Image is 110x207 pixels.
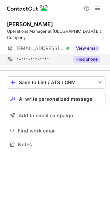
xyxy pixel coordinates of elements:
[73,45,100,52] button: Reveal Button
[7,28,106,41] div: Operations Manager at [GEOGRAPHIC_DATA] Bit Company
[7,21,53,28] div: [PERSON_NAME]
[18,141,103,148] span: Notes
[73,56,100,63] button: Reveal Button
[7,76,106,89] button: save-profile-one-click
[7,4,48,12] img: ContactOut v5.3.10
[16,45,64,51] span: [EMAIL_ADDRESS][DOMAIN_NAME]
[7,93,106,105] button: AI write personalized message
[19,96,92,102] span: AI write personalized message
[7,126,106,136] button: Find work email
[19,113,73,118] span: Add to email campaign
[19,80,94,85] div: Save to List / ATS / CRM
[7,140,106,149] button: Notes
[18,128,103,134] span: Find work email
[7,109,106,122] button: Add to email campaign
